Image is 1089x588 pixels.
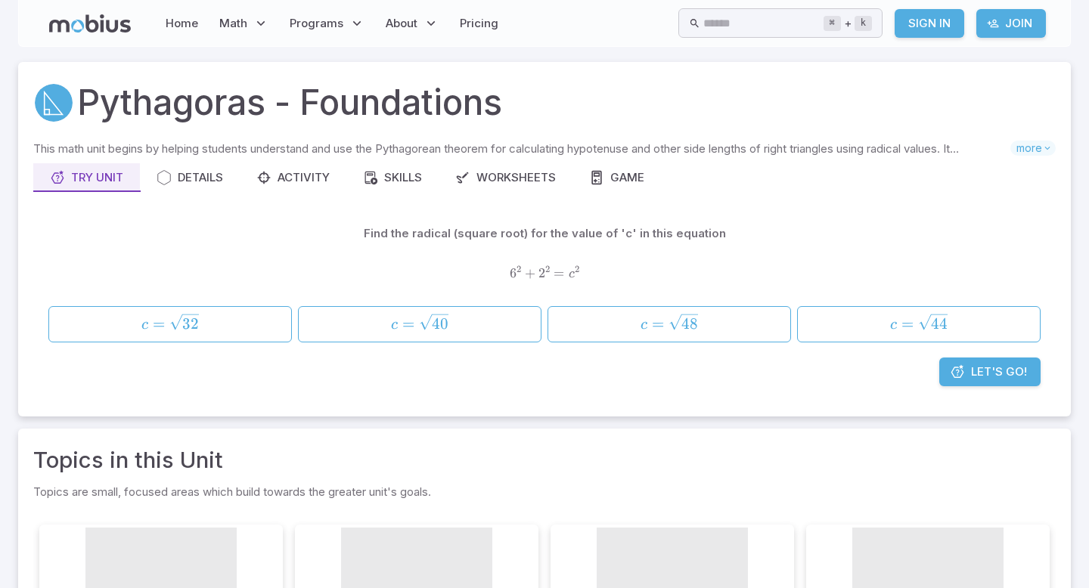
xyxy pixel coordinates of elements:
a: Sign In [895,9,964,38]
p: Topics are small, focused areas which build towards the greater unit's goals. [33,483,1056,500]
kbd: k [855,16,872,31]
span: ​ [199,314,200,329]
span: Let's Go! [971,364,1027,380]
span: c [641,317,647,333]
span: ​ [698,314,700,329]
span: 2 [545,264,550,274]
span: About [386,15,417,32]
span: 2 [538,265,545,281]
div: Details [157,169,223,186]
a: Topics in this Unit [33,444,223,477]
a: Join [976,9,1046,38]
a: Pythagoras [33,82,74,123]
div: Worksheets [455,169,556,186]
p: Find the radical (square root) for the value of 'c' in this equation [364,225,726,242]
span: Math [219,15,247,32]
div: Game [589,169,644,186]
div: + [824,14,872,32]
div: Activity [256,169,330,186]
span: c [391,317,398,333]
span: 6 [510,265,517,281]
span: = [652,314,664,333]
div: Try Unit [50,169,123,186]
div: Skills [363,169,422,186]
h1: Pythagoras - Foundations [77,77,502,128]
a: Let's Go! [939,357,1041,386]
span: c [141,317,148,333]
span: ​ [948,314,949,329]
span: Programs [290,15,343,32]
span: = [901,314,914,333]
a: Home [161,6,203,41]
span: = [153,314,165,333]
span: + [525,265,535,281]
span: 2 [575,264,579,274]
span: ​ [448,314,450,329]
span: c [890,317,897,333]
span: = [402,314,414,333]
a: Pricing [455,6,503,41]
kbd: ⌘ [824,16,841,31]
p: This math unit begins by helping students understand and use the Pythagorean theorem for calculat... [33,141,1010,157]
span: 2 [517,264,521,274]
span: = [554,265,564,281]
span: c [569,268,575,280]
